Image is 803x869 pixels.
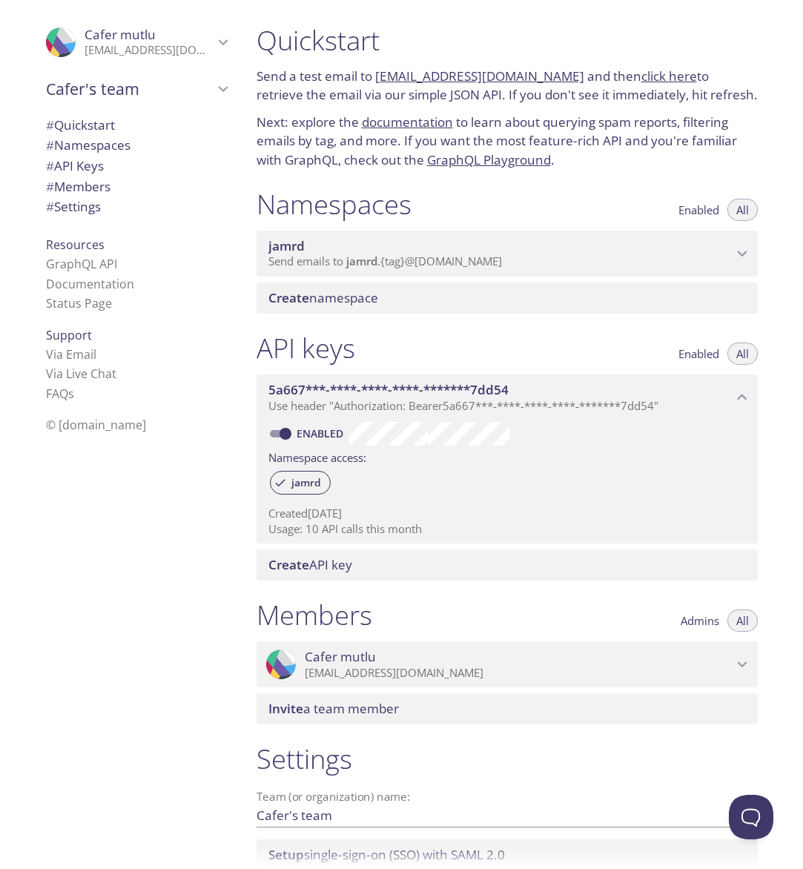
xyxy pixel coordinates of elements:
a: [EMAIL_ADDRESS][DOMAIN_NAME] [375,67,584,85]
div: Invite a team member [257,693,758,724]
div: jamrd namespace [257,231,758,277]
span: # [46,136,54,153]
span: Members [46,178,110,195]
span: # [46,157,54,174]
div: API Keys [34,156,239,176]
div: Team Settings [34,196,239,217]
a: Status Page [46,295,112,311]
label: Team (or organization) name: [257,791,411,802]
div: Cafer's team [34,70,239,108]
div: Create API Key [257,549,758,581]
h1: Namespaces [257,188,412,221]
a: GraphQL Playground [427,151,551,168]
h1: Quickstart [257,24,758,57]
span: Cafer's team [46,79,214,99]
p: [EMAIL_ADDRESS][DOMAIN_NAME] [85,43,214,58]
span: # [46,178,54,195]
span: Create [268,556,309,573]
button: Enabled [670,199,728,221]
button: Admins [672,609,728,632]
div: Cafer mutlu [257,641,758,687]
a: Via Email [46,346,96,363]
span: jamrd [346,254,377,268]
div: Cafer mutlu [34,18,239,67]
button: All [727,199,758,221]
div: Quickstart [34,115,239,136]
span: API key [268,556,352,573]
span: Namespaces [46,136,130,153]
p: Next: explore the to learn about querying spam reports, filtering emails by tag, and more. If you... [257,113,758,170]
span: s [68,386,74,402]
div: Create namespace [257,282,758,314]
span: Settings [46,198,101,215]
span: namespace [268,289,378,306]
button: All [727,343,758,365]
button: All [727,609,758,632]
span: # [46,116,54,133]
span: API Keys [46,157,104,174]
span: Invite [268,700,303,717]
h1: API keys [257,331,355,365]
a: GraphQL API [46,256,117,272]
span: jamrd [282,476,330,489]
span: Support [46,327,92,343]
p: Usage: 10 API calls this month [268,521,746,537]
span: Cafer mutlu [85,26,156,43]
iframe: Help Scout Beacon - Open [729,795,773,839]
label: Namespace access: [268,446,366,467]
h1: Members [257,598,372,632]
span: Cafer mutlu [305,649,376,665]
a: Enabled [294,426,349,440]
div: Members [34,176,239,197]
span: © [DOMAIN_NAME] [46,417,146,433]
span: a team member [268,700,399,717]
span: Resources [46,237,105,253]
span: Send emails to . {tag} @[DOMAIN_NAME] [268,254,502,268]
div: Namespaces [34,135,239,156]
a: click here [641,67,697,85]
p: Send a test email to and then to retrieve the email via our simple JSON API. If you don't see it ... [257,67,758,105]
a: Documentation [46,276,134,292]
span: Create [268,289,309,306]
span: Quickstart [46,116,115,133]
a: Via Live Chat [46,366,116,382]
h1: Settings [257,742,758,776]
a: documentation [362,113,453,130]
button: Enabled [670,343,728,365]
span: jamrd [268,237,305,254]
a: FAQ [46,386,74,402]
span: # [46,198,54,215]
p: Created [DATE] [268,506,746,521]
p: [EMAIL_ADDRESS][DOMAIN_NAME] [305,666,733,681]
div: jamrd [270,471,331,495]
